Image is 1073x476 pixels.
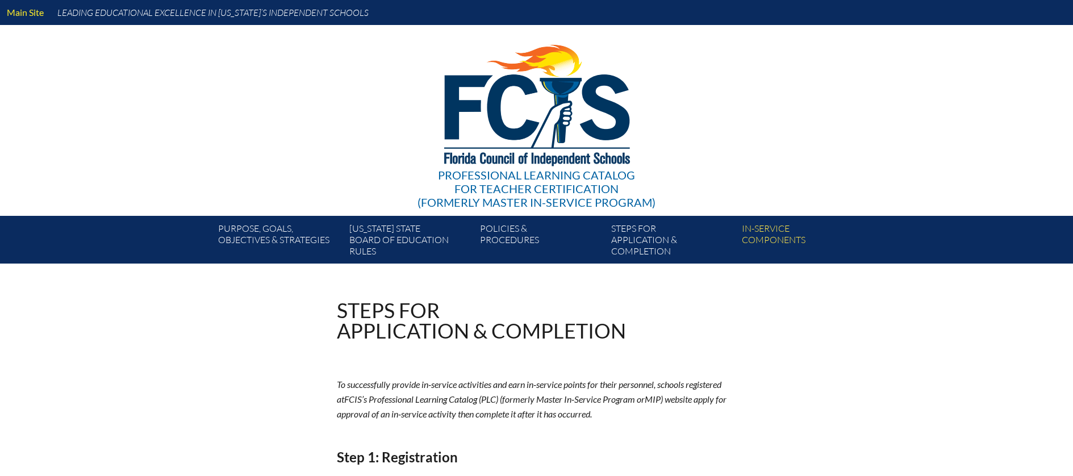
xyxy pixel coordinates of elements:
[337,377,737,421] p: To successfully provide in-service activities and earn in-service points for their personnel, sch...
[419,25,654,180] img: FCISlogo221.eps
[481,394,496,404] span: PLC
[454,182,619,195] span: for Teacher Certification
[413,23,660,211] a: Professional Learning Catalog for Teacher Certification(formerly Master In-service Program)
[607,220,737,264] a: Steps forapplication & completion
[337,300,626,341] h1: Steps for application & completion
[345,220,475,264] a: [US_STATE] StateBoard of Education rules
[344,394,362,404] span: FCIS
[337,449,737,465] h2: Step 1: Registration
[737,220,868,264] a: In-servicecomponents
[417,168,656,209] div: Professional Learning Catalog (formerly Master In-service Program)
[475,220,606,264] a: Policies &Procedures
[214,220,344,264] a: Purpose, goals,objectives & strategies
[2,5,48,20] a: Main Site
[645,394,661,404] span: MIP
